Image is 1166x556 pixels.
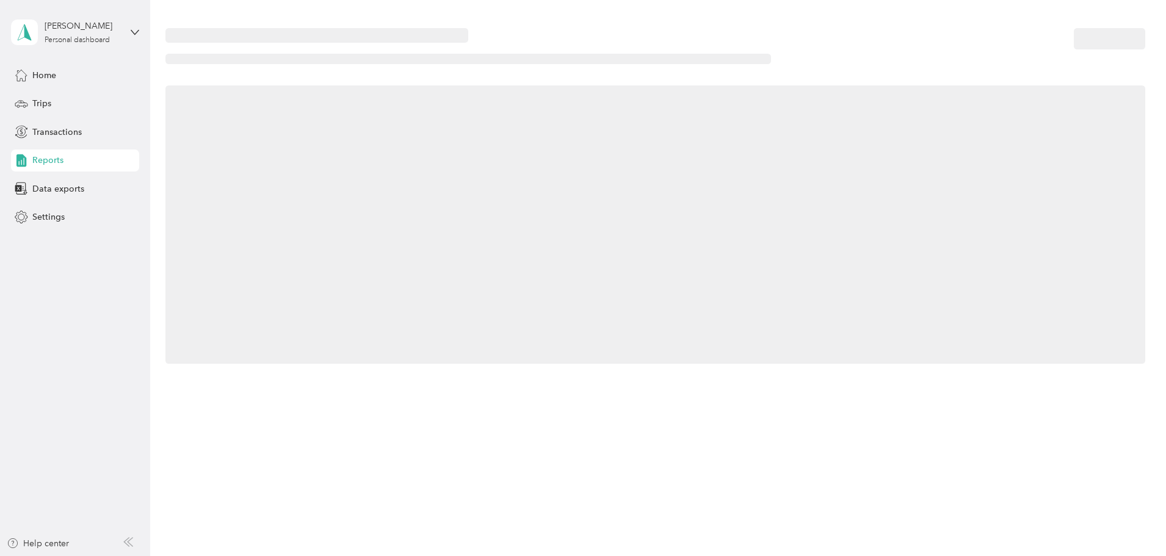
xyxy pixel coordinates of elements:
div: [PERSON_NAME] [45,20,121,32]
iframe: Everlance-gr Chat Button Frame [1098,488,1166,556]
span: Settings [32,211,65,223]
span: Data exports [32,182,84,195]
span: Reports [32,154,63,167]
div: Personal dashboard [45,37,110,44]
button: Help center [7,537,69,550]
span: Trips [32,97,51,110]
span: Transactions [32,126,82,139]
span: Home [32,69,56,82]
